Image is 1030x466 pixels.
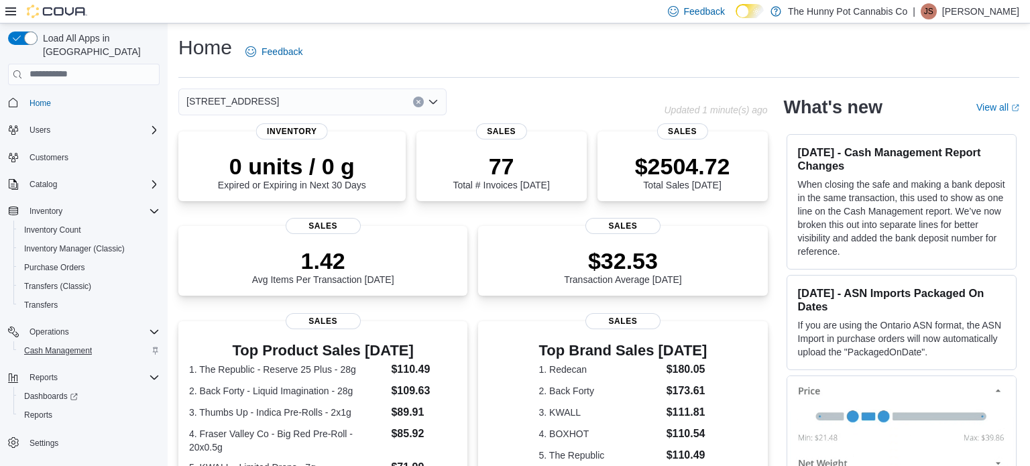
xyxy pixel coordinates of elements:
[24,434,160,451] span: Settings
[24,281,91,292] span: Transfers (Classic)
[3,93,165,113] button: Home
[942,3,1019,19] p: [PERSON_NAME]
[24,410,52,420] span: Reports
[784,97,882,118] h2: What's new
[13,387,165,406] a: Dashboards
[19,388,83,404] a: Dashboards
[30,438,58,449] span: Settings
[19,343,97,359] a: Cash Management
[667,383,707,399] dd: $173.61
[585,313,661,329] span: Sales
[24,203,68,219] button: Inventory
[19,343,160,359] span: Cash Management
[24,324,160,340] span: Operations
[24,122,160,138] span: Users
[252,247,394,285] div: Avg Items Per Transaction [DATE]
[19,222,87,238] a: Inventory Count
[286,313,361,329] span: Sales
[391,426,457,442] dd: $85.92
[667,447,707,463] dd: $110.49
[24,391,78,402] span: Dashboards
[539,427,661,441] dt: 4. BOXHOT
[189,343,457,359] h3: Top Product Sales [DATE]
[19,241,130,257] a: Inventory Manager (Classic)
[24,369,160,386] span: Reports
[635,153,730,180] p: $2504.72
[391,361,457,377] dd: $110.49
[30,327,69,337] span: Operations
[798,318,1005,359] p: If you are using the Ontario ASN format, the ASN Import in purchase orders will now automatically...
[921,3,937,19] div: Jessica Steinmetz
[24,122,56,138] button: Users
[30,152,68,163] span: Customers
[256,123,328,139] span: Inventory
[788,3,907,19] p: The Hunny Pot Cannabis Co
[13,239,165,258] button: Inventory Manager (Classic)
[19,407,160,423] span: Reports
[13,221,165,239] button: Inventory Count
[3,323,165,341] button: Operations
[19,407,58,423] a: Reports
[3,175,165,194] button: Catalog
[564,247,682,285] div: Transaction Average [DATE]
[30,98,51,109] span: Home
[3,148,165,167] button: Customers
[684,5,725,18] span: Feedback
[976,102,1019,113] a: View allExternal link
[539,449,661,462] dt: 5. The Republic
[30,125,50,135] span: Users
[656,123,707,139] span: Sales
[391,383,457,399] dd: $109.63
[428,97,439,107] button: Open list of options
[913,3,915,19] p: |
[189,363,386,376] dt: 1. The Republic - Reserve 25 Plus - 28g
[252,247,394,274] p: 1.42
[189,406,386,419] dt: 3. Thumbs Up - Indica Pre-Rolls - 2x1g
[476,123,527,139] span: Sales
[453,153,549,190] div: Total # Invoices [DATE]
[539,406,661,419] dt: 3. KWALL
[736,4,764,18] input: Dark Mode
[667,404,707,420] dd: $111.81
[24,95,56,111] a: Home
[635,153,730,190] div: Total Sales [DATE]
[19,297,160,313] span: Transfers
[539,363,661,376] dt: 1. Redecan
[19,388,160,404] span: Dashboards
[539,384,661,398] dt: 2. Back Forty
[19,222,160,238] span: Inventory Count
[798,178,1005,258] p: When closing the safe and making a bank deposit in the same transaction, this used to show as one...
[24,176,160,192] span: Catalog
[178,34,232,61] h1: Home
[664,105,767,115] p: Updated 1 minute(s) ago
[3,121,165,139] button: Users
[218,153,366,180] p: 0 units / 0 g
[24,435,64,451] a: Settings
[24,176,62,192] button: Catalog
[218,153,366,190] div: Expired or Expiring in Next 30 Days
[240,38,308,65] a: Feedback
[24,369,63,386] button: Reports
[189,427,386,454] dt: 4. Fraser Valley Co - Big Red Pre-Roll - 20x0.5g
[30,206,62,217] span: Inventory
[24,150,74,166] a: Customers
[19,259,160,276] span: Purchase Orders
[30,372,58,383] span: Reports
[13,258,165,277] button: Purchase Orders
[3,368,165,387] button: Reports
[19,278,160,294] span: Transfers (Classic)
[3,202,165,221] button: Inventory
[539,343,707,359] h3: Top Brand Sales [DATE]
[30,179,57,190] span: Catalog
[24,243,125,254] span: Inventory Manager (Classic)
[286,218,361,234] span: Sales
[391,404,457,420] dd: $89.91
[13,341,165,360] button: Cash Management
[19,241,160,257] span: Inventory Manager (Classic)
[1011,104,1019,112] svg: External link
[564,247,682,274] p: $32.53
[189,384,386,398] dt: 2. Back Forty - Liquid Imagination - 28g
[24,262,85,273] span: Purchase Orders
[19,259,91,276] a: Purchase Orders
[667,426,707,442] dd: $110.54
